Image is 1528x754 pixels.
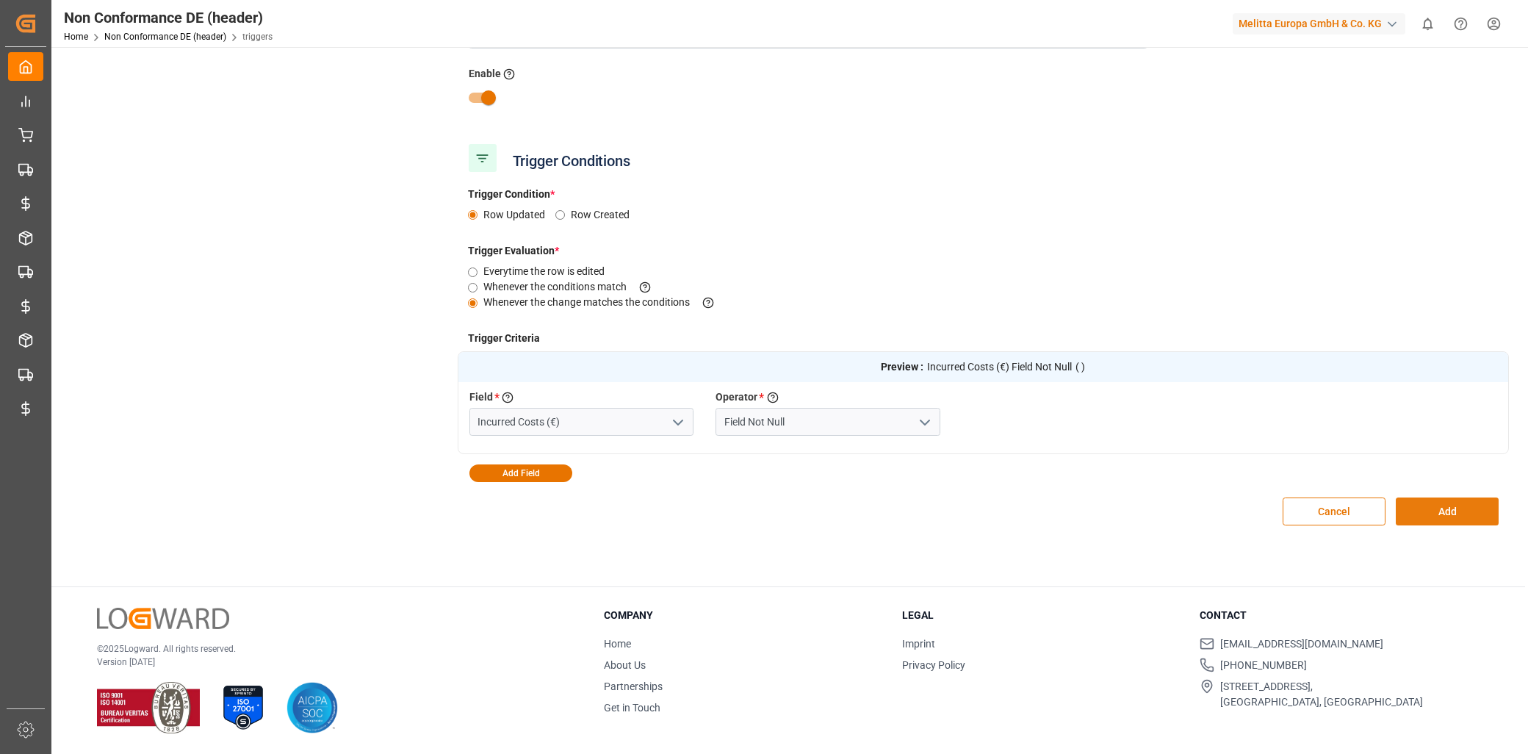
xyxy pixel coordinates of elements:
[604,638,631,650] a: Home
[286,682,338,733] img: AICPA SOC
[927,359,1072,375] span: Incurred Costs (€) Field Not Null
[469,66,501,82] label: Enable
[571,207,640,223] label: Row Created
[1220,636,1383,652] span: [EMAIL_ADDRESS][DOMAIN_NAME]
[1444,7,1477,40] button: Help Center
[1200,608,1480,623] h3: Contact
[1233,13,1405,35] div: Melitta Europa GmbH & Co. KG
[902,638,935,650] a: Imprint
[458,243,1510,259] h4: Trigger Evaluation
[1220,679,1423,710] span: [STREET_ADDRESS], [GEOGRAPHIC_DATA], [GEOGRAPHIC_DATA]
[64,7,273,29] div: Non Conformance DE (header)
[505,148,638,173] span: Trigger Conditions
[604,659,646,671] a: About Us
[97,642,567,656] p: © 2025 Logward. All rights reserved.
[469,464,572,482] button: Add Field
[1396,498,1499,525] button: Add
[1283,498,1385,525] button: Cancel
[902,608,1182,623] h3: Legal
[902,659,965,671] a: Privacy Policy
[1075,359,1085,375] span: ( )
[1233,10,1411,37] button: Melitta Europa GmbH & Co. KG
[469,389,493,406] label: Field
[97,656,567,669] p: Version [DATE]
[604,608,884,623] h3: Company
[97,682,200,733] img: ISO 9001 & ISO 14001 Certification
[604,681,663,692] a: Partnerships
[483,279,664,295] label: Whenever the conditions match
[483,264,615,279] label: Everytime the row is edited
[458,331,1510,346] h4: Trigger Criteria
[483,207,555,223] label: Row Updated
[64,32,88,42] a: Home
[469,408,694,436] input: Type to search/select
[97,608,229,629] img: Logward Logo
[217,682,269,733] img: ISO 27001 Certification
[483,295,727,310] label: Whenever the change matches the conditions
[666,411,688,434] button: open menu
[1220,658,1307,673] span: [PHONE_NUMBER]
[604,702,660,714] a: Get in Touch
[104,32,226,42] a: Non Conformance DE (header)
[458,187,1510,202] h4: Trigger Condition
[881,359,923,375] strong: Preview :
[716,389,757,406] label: Operator
[1411,7,1444,40] button: show 0 new notifications
[716,408,940,436] input: Type to search/select
[913,411,935,434] button: open menu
